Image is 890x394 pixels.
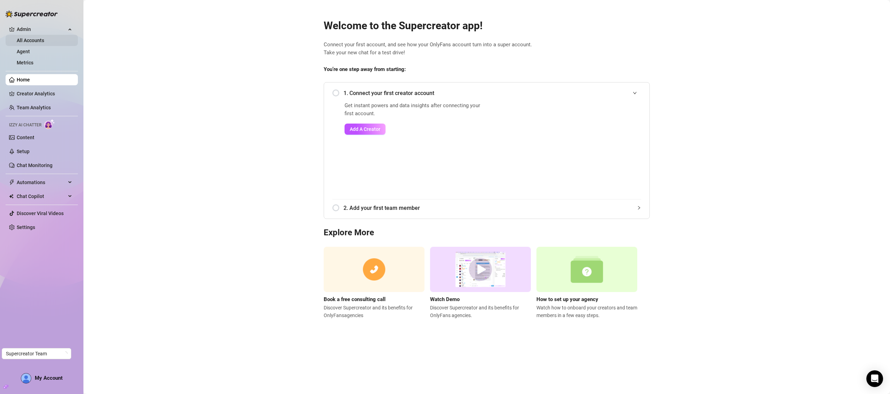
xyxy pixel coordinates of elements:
[17,191,66,202] span: Chat Copilot
[430,304,531,319] span: Discover Supercreator and its benefits for OnlyFans agencies.
[430,247,531,319] a: Watch DemoDiscover Supercreator and its benefits for OnlyFans agencies.
[536,304,637,319] span: Watch how to onboard your creators and team members in a few easy steps.
[332,199,641,216] div: 2. Add your first team member
[637,206,641,210] span: collapsed
[866,370,883,387] div: Open Intercom Messenger
[17,60,33,65] a: Metrics
[324,247,424,292] img: consulting call
[324,66,406,72] strong: You’re one step away from starting:
[17,77,30,82] a: Home
[633,91,637,95] span: expanded
[6,348,67,359] span: Supercreator Team
[343,89,641,97] span: 1. Connect your first creator account
[17,163,52,168] a: Chat Monitoring
[324,247,424,319] a: Book a free consulting callDiscover Supercreator and its benefits for OnlyFansagencies
[17,149,30,154] a: Setup
[324,41,650,57] span: Connect your first account, and see how your OnlyFans account turn into a super account. Take you...
[324,296,386,302] strong: Book a free consulting call
[17,135,34,140] a: Content
[6,10,58,17] img: logo-BBDzfeDw.svg
[9,194,14,199] img: Chat Copilot
[9,122,41,128] span: Izzy AI Chatter
[63,352,67,356] span: loading
[430,296,460,302] strong: Watch Demo
[350,126,380,132] span: Add A Creator
[3,384,8,389] span: build
[35,375,63,381] span: My Account
[17,88,72,99] a: Creator Analytics
[17,38,44,43] a: All Accounts
[343,204,641,212] span: 2. Add your first team member
[502,102,641,191] iframe: Add Creators
[324,227,650,238] h3: Explore More
[44,119,55,129] img: AI Chatter
[17,105,51,110] a: Team Analytics
[17,49,30,54] a: Agent
[9,180,15,185] span: thunderbolt
[332,85,641,102] div: 1. Connect your first creator account
[324,19,650,32] h2: Welcome to the Supercreator app!
[21,373,31,383] img: AD_cMMTxCeTpmN1d5MnKJ1j-_uXZCpTKapSSqNGg4PyXtR_tCW7gZXTNmFz2tpVv9LSyNV7ff1CaS4f4q0HLYKULQOwoM5GQR...
[430,247,531,292] img: supercreator demo
[536,247,637,292] img: setup agency guide
[17,211,64,216] a: Discover Viral Videos
[324,304,424,319] span: Discover Supercreator and its benefits for OnlyFans agencies
[345,124,485,135] a: Add A Creator
[9,26,15,32] span: crown
[17,24,66,35] span: Admin
[536,296,598,302] strong: How to set up your agency
[345,102,485,118] span: Get instant powers and data insights after connecting your first account.
[536,247,637,319] a: How to set up your agencyWatch how to onboard your creators and team members in a few easy steps.
[345,124,386,135] button: Add A Creator
[17,224,35,230] a: Settings
[17,177,66,188] span: Automations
